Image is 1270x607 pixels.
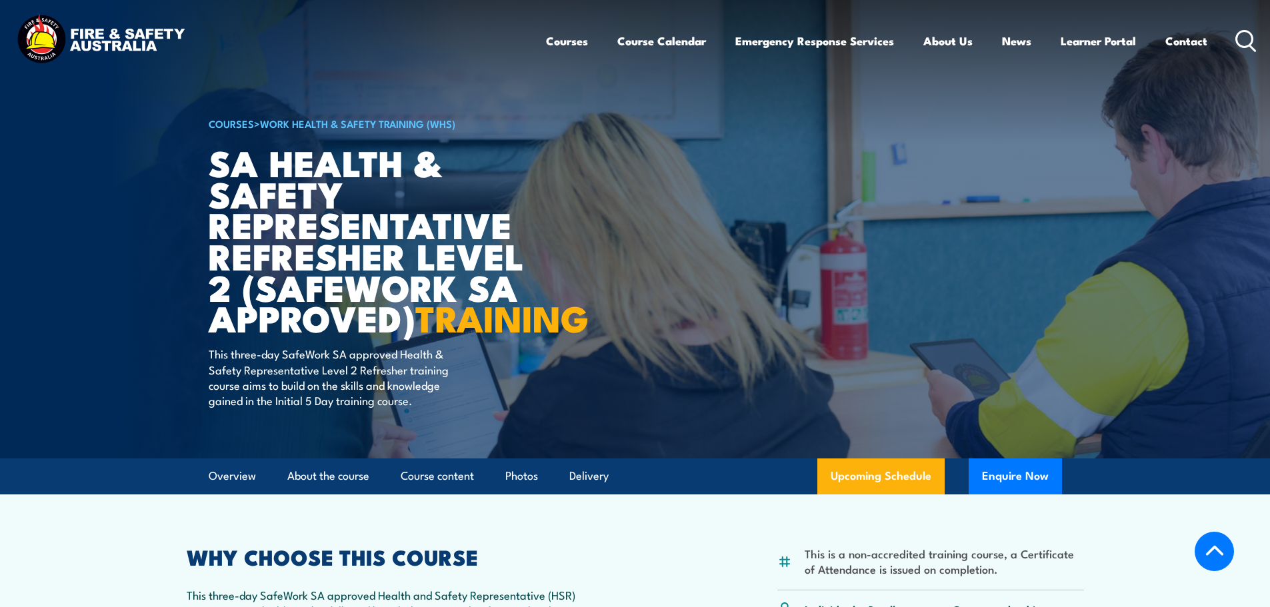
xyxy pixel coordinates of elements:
a: Courses [546,23,588,59]
a: Upcoming Schedule [817,458,945,494]
a: Course Calendar [617,23,706,59]
a: Photos [505,458,538,494]
a: About the course [287,458,369,494]
button: Enquire Now [969,458,1062,494]
a: Overview [209,458,256,494]
a: Learner Portal [1061,23,1136,59]
a: Delivery [569,458,609,494]
h1: SA Health & Safety Representative Refresher Level 2 (SafeWork SA Approved) [209,147,538,333]
a: News [1002,23,1031,59]
a: Emergency Response Services [735,23,894,59]
p: This three-day SafeWork SA approved Health & Safety Representative Level 2 Refresher training cou... [209,346,452,408]
a: COURSES [209,116,254,131]
a: Contact [1165,23,1207,59]
a: Work Health & Safety Training (WHS) [260,116,455,131]
a: About Us [923,23,973,59]
h6: > [209,115,538,131]
a: Course content [401,458,474,494]
li: This is a non-accredited training course, a Certificate of Attendance is issued on completion. [805,546,1084,577]
strong: TRAINING [415,289,589,344]
h2: WHY CHOOSE THIS COURSE [187,547,576,566]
